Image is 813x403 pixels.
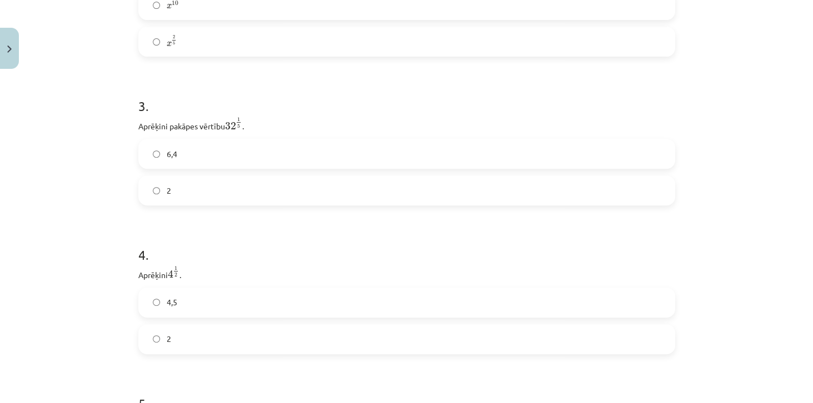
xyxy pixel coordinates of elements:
[153,335,160,342] input: 2
[168,270,173,278] span: 4
[7,46,12,53] img: icon-close-lesson-0947bae3869378f0d4975bcd49f059093ad1ed9edebbc8119c70593378902aed.svg
[167,185,171,197] span: 2
[237,117,240,121] span: 1
[138,265,675,281] p: Aprēķini .
[237,124,240,128] span: 5
[167,42,172,47] span: x
[167,333,171,345] span: 2
[153,299,160,306] input: 4,5
[167,4,172,9] span: x
[153,187,160,194] input: 2
[138,117,675,132] p: Aprēķini pakāpes vērtību .
[174,273,177,276] span: 2
[153,150,160,158] input: 6,4
[138,79,675,113] h1: 3 .
[173,36,175,39] span: 2
[174,266,177,270] span: 1
[173,42,175,45] span: 5
[167,296,177,308] span: 4,5
[225,122,236,130] span: 32
[138,228,675,262] h1: 4 .
[172,1,178,6] span: 10
[167,148,177,160] span: 6,4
